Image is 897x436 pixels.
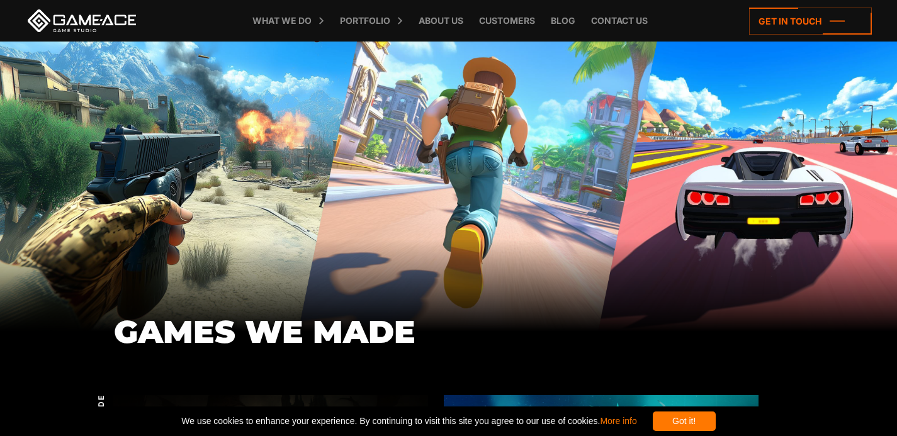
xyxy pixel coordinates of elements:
span: We use cookies to enhance your experience. By continuing to visit this site you agree to our use ... [181,411,636,431]
h1: GAMES WE MADE [114,315,784,350]
div: Got it! [653,411,716,431]
a: More info [600,416,636,426]
a: Get in touch [749,8,872,35]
